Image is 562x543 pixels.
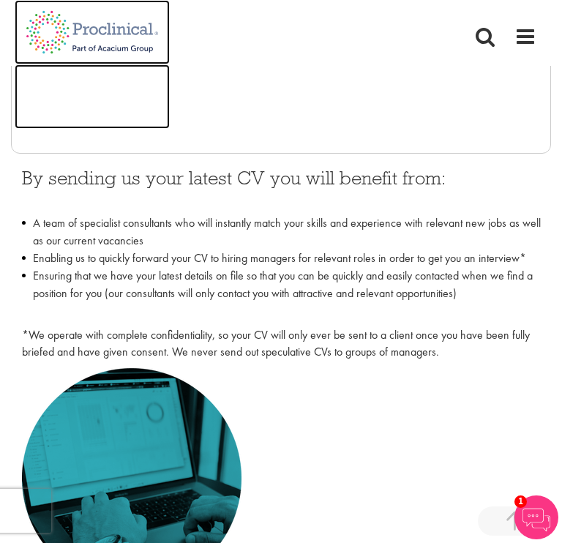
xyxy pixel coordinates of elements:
[514,495,558,539] img: Chatbot
[22,250,549,267] li: Enabling us to quickly forward your CV to hiring managers for relevant roles in order to get you ...
[22,168,549,207] h3: By sending us your latest CV you will benefit from:
[22,267,549,320] li: Ensuring that we have your latest details on file so that you can be quickly and easily contacted...
[22,327,549,361] p: *We operate with complete confidentiality, so your CV will only ever be sent to a client once you...
[514,495,527,508] span: 1
[22,214,549,250] li: A team of specialist consultants who will instantly match your skills and experience with relevan...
